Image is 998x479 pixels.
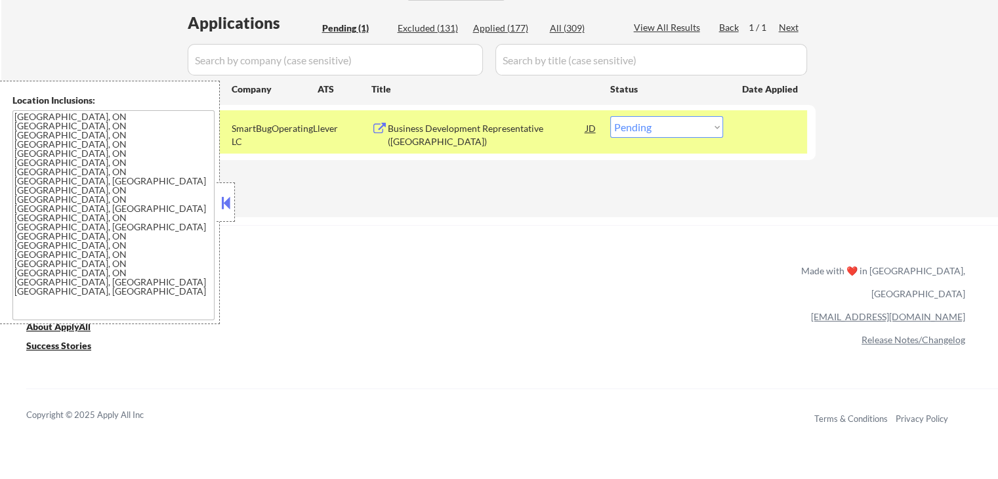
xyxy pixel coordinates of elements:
[473,22,539,35] div: Applied (177)
[610,77,723,100] div: Status
[585,116,598,140] div: JD
[896,413,948,424] a: Privacy Policy
[398,22,463,35] div: Excluded (131)
[495,44,807,75] input: Search by title (case sensitive)
[188,44,483,75] input: Search by company (case sensitive)
[26,320,109,337] a: About ApplyAll
[26,339,109,356] a: Success Stories
[550,22,615,35] div: All (309)
[814,413,888,424] a: Terms & Conditions
[634,21,704,34] div: View All Results
[12,94,215,107] div: Location Inclusions:
[719,21,740,34] div: Back
[188,15,318,31] div: Applications
[26,321,91,332] u: About ApplyAll
[388,122,586,148] div: Business Development Representative ([GEOGRAPHIC_DATA])
[749,21,779,34] div: 1 / 1
[779,21,800,34] div: Next
[318,122,371,135] div: lever
[862,334,965,345] a: Release Notes/Changelog
[232,83,318,96] div: Company
[26,409,177,422] div: Copyright © 2025 Apply All Inc
[322,22,388,35] div: Pending (1)
[742,83,800,96] div: Date Applied
[318,83,371,96] div: ATS
[26,340,91,351] u: Success Stories
[796,259,965,305] div: Made with ❤️ in [GEOGRAPHIC_DATA], [GEOGRAPHIC_DATA]
[232,122,318,148] div: SmartBugOperatingLLC
[811,311,965,322] a: [EMAIL_ADDRESS][DOMAIN_NAME]
[371,83,598,96] div: Title
[26,278,527,291] a: Refer & earn free applications 👯‍♀️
